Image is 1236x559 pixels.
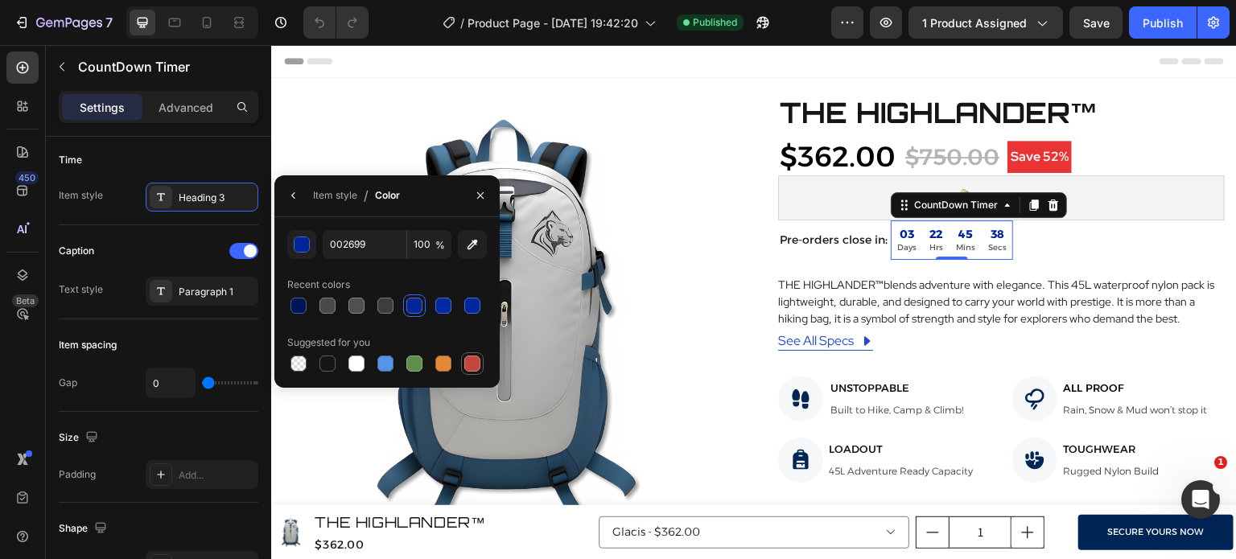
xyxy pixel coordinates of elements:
div: Suggested for you [287,335,370,350]
div: Beta [12,294,39,307]
div: Undo/Redo [303,6,369,39]
p: UNSTOPPABLE [559,335,692,351]
span: Save [1083,16,1110,30]
span: 1 product assigned [922,14,1027,31]
p: ALL PROOF [792,335,936,351]
button: 7 [6,6,120,39]
button: Secure Yours Now [807,470,962,505]
p: Rugged Nylon Build [792,419,888,434]
div: Item style [313,188,357,203]
p: CountDown Timer [78,57,252,76]
div: Item spacing [59,338,117,352]
div: Add... [179,468,254,483]
div: Text style [59,282,103,297]
button: 1 product assigned [908,6,1063,39]
div: Item style [59,188,103,203]
div: Publish [1143,14,1183,31]
span: % [435,238,445,253]
div: Secure Yours Now [836,479,933,495]
span: 1 [1214,456,1227,469]
button: increment [740,472,772,503]
div: Heading 3 [179,191,254,205]
div: CountDown Timer [640,153,730,167]
iframe: Intercom live chat [1181,480,1220,519]
div: Paragraph 1 [179,285,254,299]
p: 45L Adventure Ready Capacity [558,419,702,434]
div: Caption [59,244,94,258]
div: Gap [59,376,77,390]
p: THE HIGHLANDER blends adventure with elegance. This 45L waterproof nylon pack is lightweight, dur... [507,232,943,281]
button: decrement [645,472,678,503]
div: Size [59,427,101,449]
p: LOADOUT [558,397,702,413]
p: Mins [685,196,704,208]
div: See All Specs [507,286,583,306]
p: 7 [105,13,113,32]
div: Shape [59,518,110,540]
p: TOUGHWEAR [792,397,888,413]
pre: Save 52% [736,96,801,128]
div: 03 [626,182,645,196]
span: / [460,14,464,31]
strong: ™ [604,232,612,247]
p: Pre-orders close in: [509,185,616,205]
div: Shopify App [710,143,778,162]
button: Save [1069,6,1123,39]
div: Recent colors [287,277,350,292]
input: Auto [146,368,195,397]
p: Built to Hike, Camp & Climb! [559,358,692,372]
div: $362.00 [507,93,626,130]
div: Color [375,188,400,203]
h2: THE HIGHLANDER™ [507,49,954,86]
div: 450 [15,171,39,184]
div: 38 [717,182,735,196]
p: Hrs [658,196,672,208]
iframe: Design area [271,45,1236,559]
span: Product Page - [DATE] 19:42:20 [468,14,638,31]
p: Days [626,196,645,208]
a: See All Specs [507,286,602,306]
div: Time [59,153,82,167]
span: / [364,186,369,205]
div: 45 [685,182,704,196]
p: Advanced [159,99,213,116]
p: Rain, Snow & Mud won’t stop it [792,358,936,372]
div: $750.00 [632,93,730,130]
div: 22 [658,182,672,196]
button: Publish [1129,6,1197,39]
p: Secs [717,196,735,208]
div: Padding [59,467,96,482]
input: Eg: FFFFFF [323,230,406,259]
span: Published [693,15,737,30]
input: quantity [678,472,740,503]
p: Settings [80,99,125,116]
